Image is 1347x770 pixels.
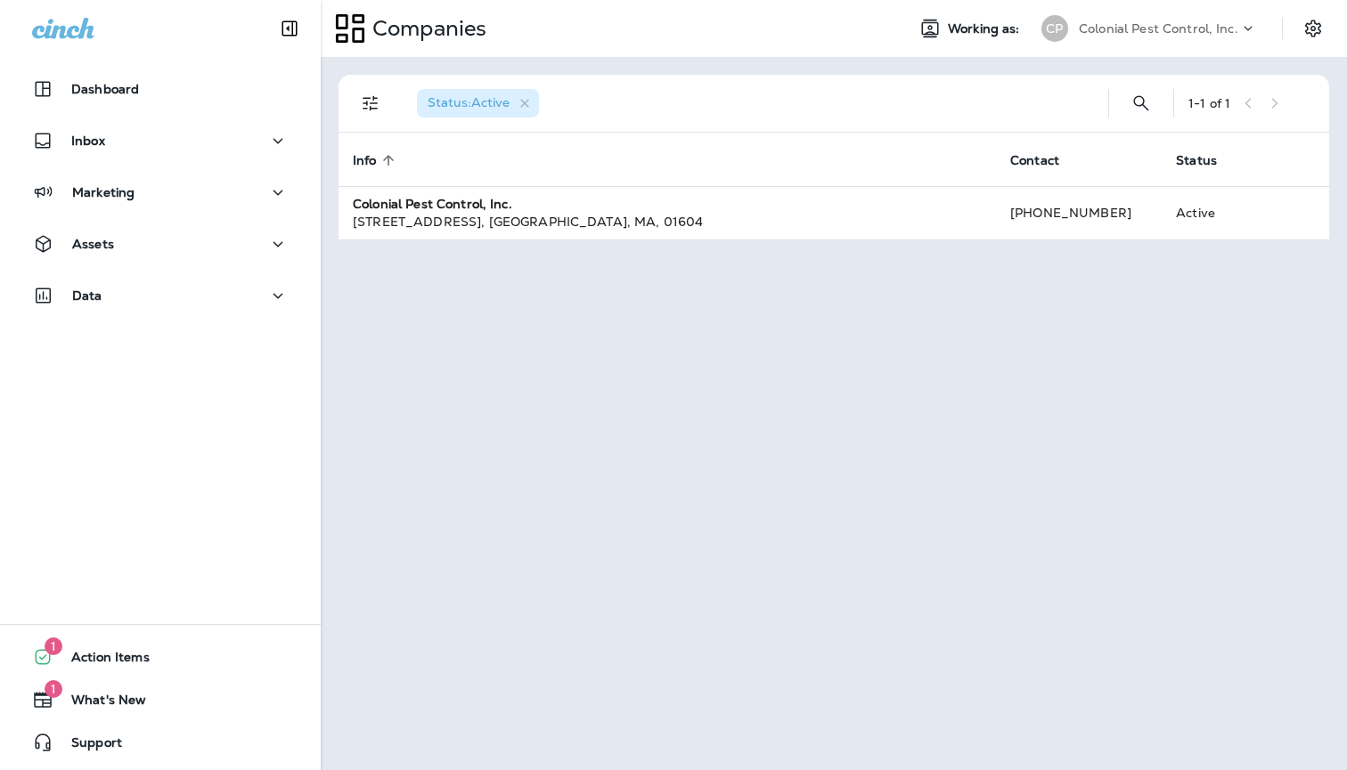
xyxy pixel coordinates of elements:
span: What's New [53,693,146,714]
button: Search Companies [1123,85,1159,121]
button: Settings [1297,12,1329,45]
span: Support [53,735,122,757]
p: Marketing [72,185,135,199]
span: Action Items [53,650,150,671]
div: 1 - 1 of 1 [1188,96,1230,110]
td: [PHONE_NUMBER] [996,186,1162,239]
p: Dashboard [71,82,139,96]
span: Info [353,152,400,168]
span: Status [1176,153,1217,168]
div: CP [1041,15,1068,42]
div: Status:Active [417,89,539,118]
button: Inbox [18,123,303,158]
p: Colonial Pest Control, Inc. [1079,21,1238,36]
span: 1 [45,637,62,655]
span: Contact [1010,153,1059,168]
p: Inbox [71,134,105,148]
button: 1What's New [18,682,303,717]
p: Assets [72,237,114,251]
button: Data [18,278,303,313]
td: Active [1162,186,1263,239]
span: Status [1176,152,1240,168]
button: Marketing [18,174,303,210]
span: Info [353,153,377,168]
div: [STREET_ADDRESS] , [GEOGRAPHIC_DATA] , MA , 01604 [353,213,982,231]
span: 1 [45,680,62,698]
span: Working as: [948,21,1024,36]
p: Data [72,288,102,303]
button: Assets [18,226,303,262]
p: Companies [365,15,486,42]
button: Dashboard [18,71,303,107]
span: Status : Active [428,94,510,110]
button: 1Action Items [18,639,303,675]
strong: Colonial Pest Control, Inc. [353,196,512,212]
button: Filters [353,85,388,121]
button: Support [18,725,303,760]
span: Contact [1010,152,1082,168]
button: Collapse Sidebar [265,11,314,46]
